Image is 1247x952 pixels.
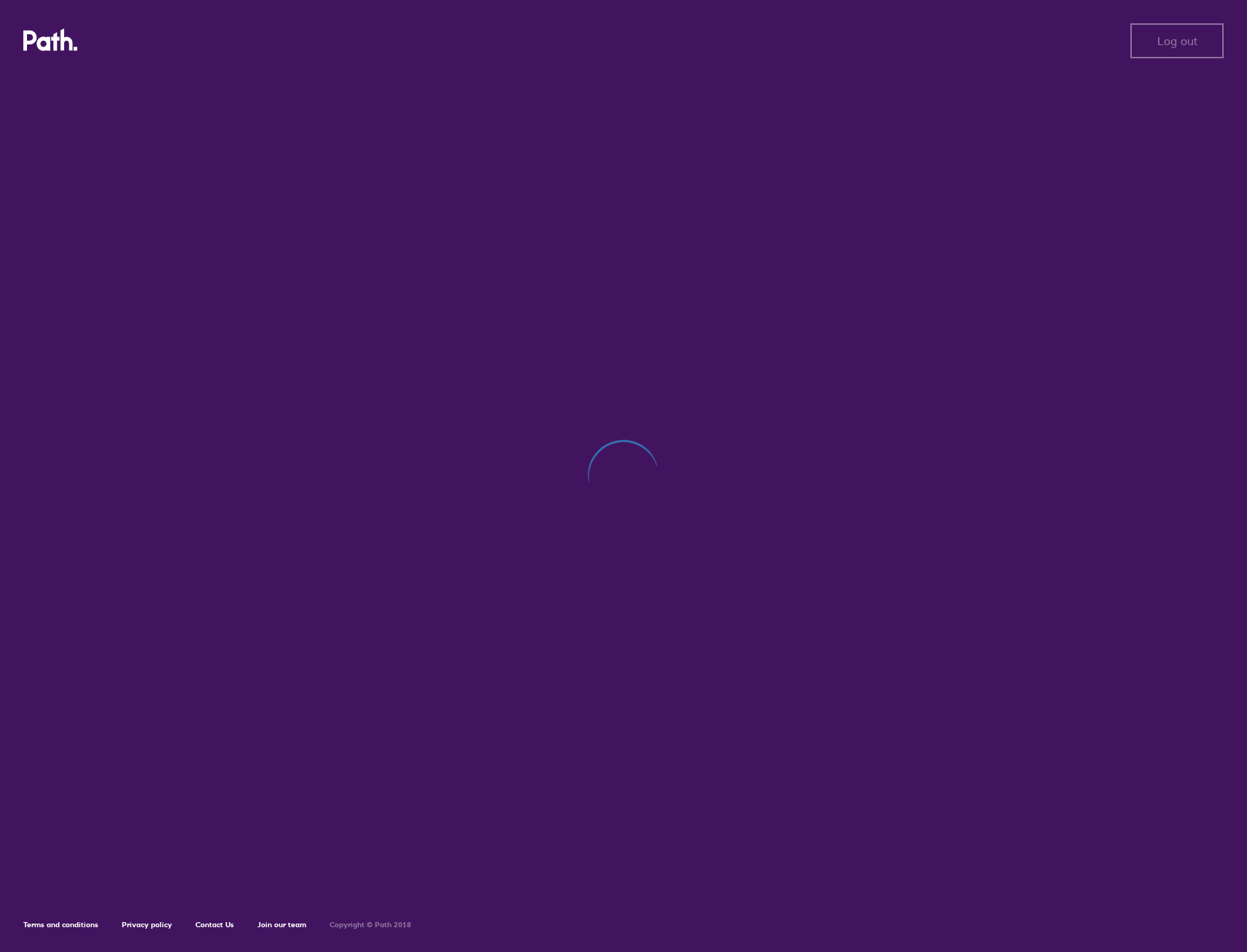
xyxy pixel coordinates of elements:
[257,920,306,929] a: Join our team
[1130,23,1224,58] button: Log out
[1157,34,1197,47] span: Log out
[122,920,172,929] a: Privacy policy
[195,920,234,929] a: Contact Us
[330,921,411,929] h6: Copyright © Path 2018
[23,920,98,929] a: Terms and conditions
